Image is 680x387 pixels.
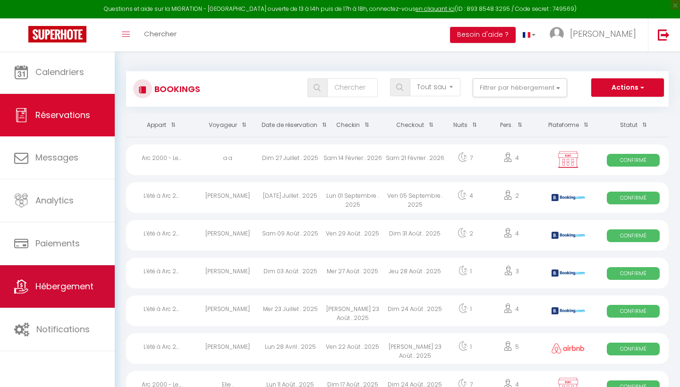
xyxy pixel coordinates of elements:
button: Besoin d'aide ? [450,27,516,43]
span: Calendriers [35,66,84,78]
a: ... [PERSON_NAME] [543,18,648,51]
span: Hébergement [35,280,93,292]
th: Sort by channel [538,114,598,137]
a: en cliquant ici [416,5,455,13]
img: logout [658,29,670,41]
input: Chercher [327,78,378,97]
th: Sort by nights [446,114,484,137]
span: Réservations [35,109,90,121]
th: Sort by status [598,114,669,137]
span: Paiements [35,237,80,249]
span: Chercher [144,29,177,39]
th: Sort by rentals [126,114,196,137]
th: Sort by checkout [384,114,446,137]
h3: Bookings [152,78,200,100]
span: Analytics [35,194,74,206]
span: [PERSON_NAME] [570,28,636,40]
img: ... [550,27,564,41]
span: Notifications [36,323,90,335]
span: Messages [35,151,78,163]
button: Open LiveChat chat widget [8,4,36,32]
img: Super Booking [28,26,86,42]
button: Filtrer par hébergement [473,78,567,97]
a: Chercher [137,18,184,51]
button: Actions [591,78,664,97]
th: Sort by booking date [259,114,322,137]
th: Sort by guest [196,114,259,137]
th: Sort by checkin [322,114,384,137]
th: Sort by people [484,114,538,137]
